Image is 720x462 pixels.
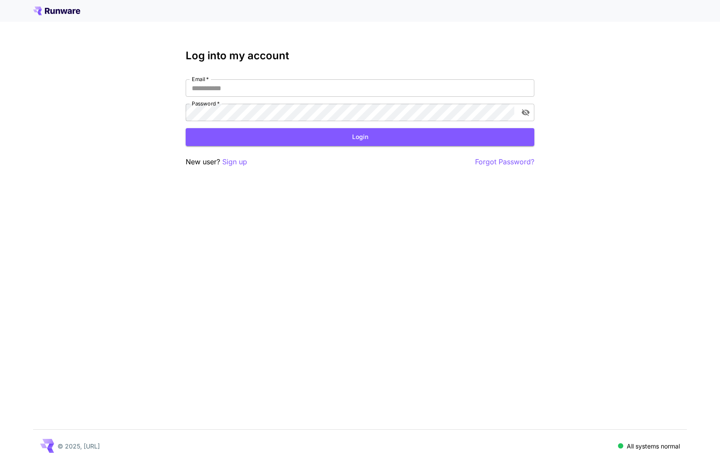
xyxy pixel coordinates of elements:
h3: Log into my account [186,50,534,62]
button: Sign up [222,156,247,167]
label: Password [192,100,220,107]
p: © 2025, [URL] [58,442,100,451]
label: Email [192,75,209,83]
p: New user? [186,156,247,167]
button: Forgot Password? [475,156,534,167]
button: Login [186,128,534,146]
p: All systems normal [627,442,680,451]
button: toggle password visibility [518,105,533,120]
